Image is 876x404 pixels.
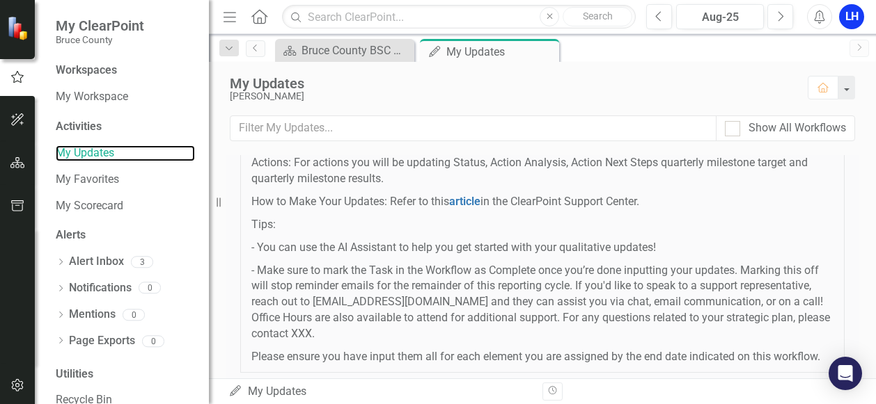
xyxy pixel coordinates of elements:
button: Search [563,7,632,26]
a: article [449,195,480,208]
div: Open Intercom Messenger [829,357,862,390]
a: My Workspace [56,89,195,105]
a: My Scorecard [56,198,195,214]
a: Alert Inbox [69,254,124,270]
div: [PERSON_NAME] [230,91,794,102]
div: 3 [131,256,153,268]
button: Aug-25 [676,4,764,29]
div: Show All Workflows [749,120,846,136]
p: Please ensure you have input them all for each element you are assigned by the end date indicated... [251,349,834,365]
p: Actions: For actions you will be updating Status, Action Analysis, Action Next Steps quarterly mi... [251,155,834,187]
div: Alerts [56,227,195,243]
div: 0 [142,335,164,347]
p: - You can use the AI Assistant to help you get started with your qualitative updates! [251,240,834,256]
div: Bruce County BSC Welcome Page [302,42,411,59]
a: Page Exports [69,333,135,349]
div: My Updates [228,384,532,400]
small: Bruce County [56,34,144,45]
p: - Make sure to mark the Task in the Workflow as Complete once you’re done inputting your updates.... [251,263,834,342]
a: Bruce County BSC Welcome Page [279,42,411,59]
div: Activities [56,119,195,135]
a: My Updates [56,145,195,161]
div: Workspaces [56,63,117,79]
p: How to Make Your Updates: Refer to this in the ClearPoint Support Center. [251,194,834,210]
a: Mentions [69,307,116,323]
div: Utilities [56,366,195,382]
div: 0 [139,282,161,294]
a: My Favorites [56,172,195,188]
p: Tips: [251,217,834,233]
button: LH [839,4,864,29]
div: Aug-25 [681,9,759,26]
div: My Updates [230,76,794,91]
div: My Updates [446,43,556,60]
input: Filter My Updates... [230,115,717,141]
div: 0 [123,309,145,321]
span: Search [583,10,613,22]
input: Search ClearPoint... [282,5,636,29]
img: ClearPoint Strategy [7,16,31,40]
a: Notifications [69,280,132,296]
span: My ClearPoint [56,17,144,34]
